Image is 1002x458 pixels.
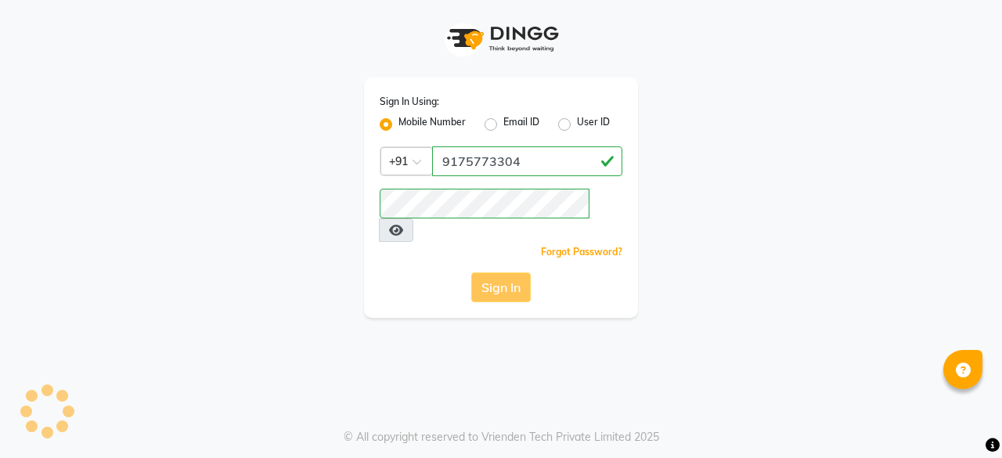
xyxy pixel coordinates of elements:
[438,16,564,62] img: logo1.svg
[398,115,466,134] label: Mobile Number
[541,246,622,258] a: Forgot Password?
[577,115,610,134] label: User ID
[380,189,589,218] input: Username
[380,95,439,109] label: Sign In Using:
[432,146,622,176] input: Username
[503,115,539,134] label: Email ID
